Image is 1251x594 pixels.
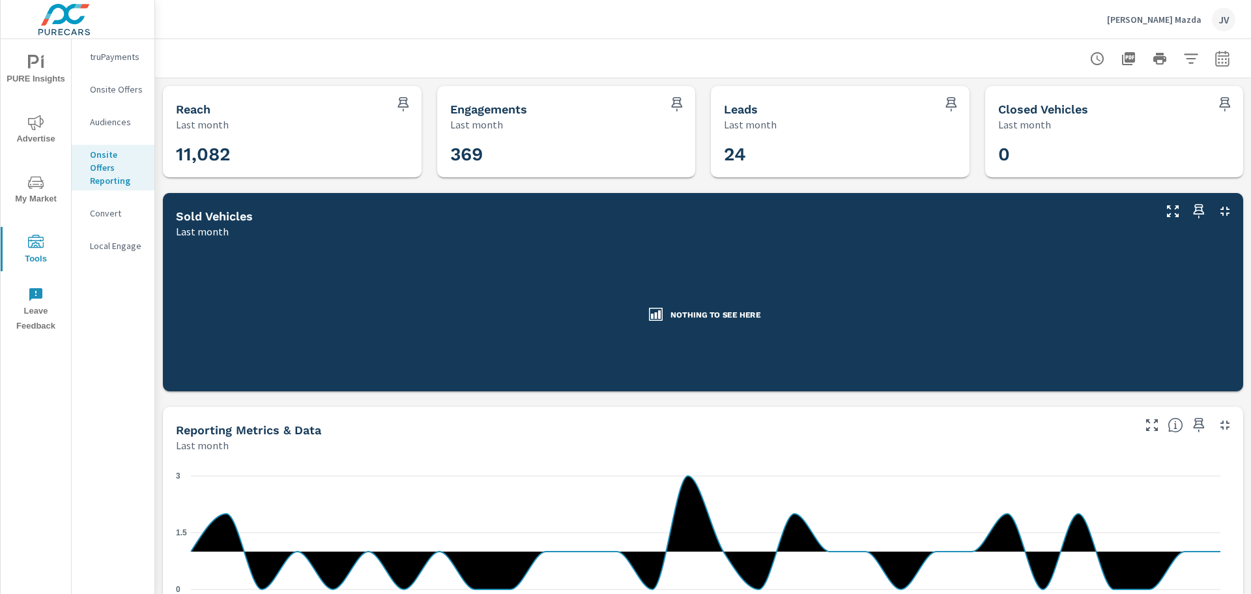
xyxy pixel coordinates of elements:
div: Onsite Offers Reporting [72,145,154,190]
p: [PERSON_NAME] Mazda [1107,14,1201,25]
h5: Sold Vehicles [176,209,253,223]
div: Onsite Offers [72,80,154,99]
span: Save this to your personalized report [941,94,962,115]
button: "Export Report to PDF" [1115,46,1142,72]
div: nav menu [1,39,71,339]
h5: Reporting Metrics & Data [176,423,321,437]
h3: 369 [450,143,683,166]
h3: 11,082 [176,143,409,166]
span: PURE Insights [5,55,67,87]
h3: 0 [998,143,1231,166]
div: Audiences [72,112,154,132]
span: Save this to your personalized report [1188,201,1209,222]
p: Last month [176,117,229,132]
h5: Closed Vehicles [998,102,1088,116]
button: Print Report [1147,46,1173,72]
div: JV [1212,8,1235,31]
button: Minimize Widget [1215,201,1235,222]
span: Tools [5,235,67,267]
span: Advertise [5,115,67,147]
p: truPayments [90,50,144,63]
button: Make Fullscreen [1162,201,1183,222]
button: Make Fullscreen [1142,415,1162,436]
div: truPayments [72,47,154,67]
span: Save this to your personalized report [667,94,687,115]
text: 3 [176,471,180,481]
p: Onsite Offers Reporting [90,148,144,187]
h5: Leads [724,102,758,116]
p: Convert [90,207,144,220]
p: Last month [998,117,1051,132]
button: Apply Filters [1178,46,1204,72]
h3: 24 [724,143,956,166]
span: Save this to your personalized report [393,94,414,115]
button: Minimize Widget [1215,415,1235,436]
text: 1.5 [176,528,187,537]
p: Last month [176,224,229,239]
span: Understand activate data over time and see how metrics compare to each other. [1168,417,1183,433]
h5: Reach [176,102,210,116]
p: Last month [176,438,229,453]
h3: Nothing to see here [670,310,760,321]
button: Select Date Range [1209,46,1235,72]
div: Convert [72,203,154,223]
p: Last month [450,117,503,132]
span: My Market [5,175,67,207]
span: Leave Feedback [5,287,67,334]
p: Local Engage [90,239,144,252]
p: Last month [724,117,777,132]
p: Audiences [90,115,144,128]
div: Local Engage [72,236,154,256]
p: Onsite Offers [90,83,144,96]
h5: Engagements [450,102,527,116]
span: Save this to your personalized report [1215,94,1235,115]
text: 0 [176,585,180,594]
span: Save this to your personalized report [1188,415,1209,436]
